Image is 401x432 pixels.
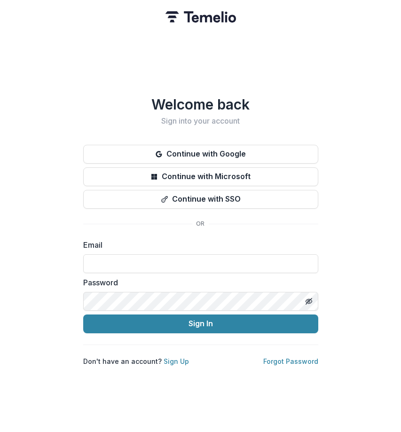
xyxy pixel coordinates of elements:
[83,277,313,288] label: Password
[164,357,189,365] a: Sign Up
[263,357,318,365] a: Forgot Password
[83,145,318,164] button: Continue with Google
[83,314,318,333] button: Sign In
[83,356,189,366] p: Don't have an account?
[301,294,316,309] button: Toggle password visibility
[83,96,318,113] h1: Welcome back
[83,167,318,186] button: Continue with Microsoft
[83,239,313,251] label: Email
[83,117,318,126] h2: Sign into your account
[165,11,236,23] img: Temelio
[83,190,318,209] button: Continue with SSO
